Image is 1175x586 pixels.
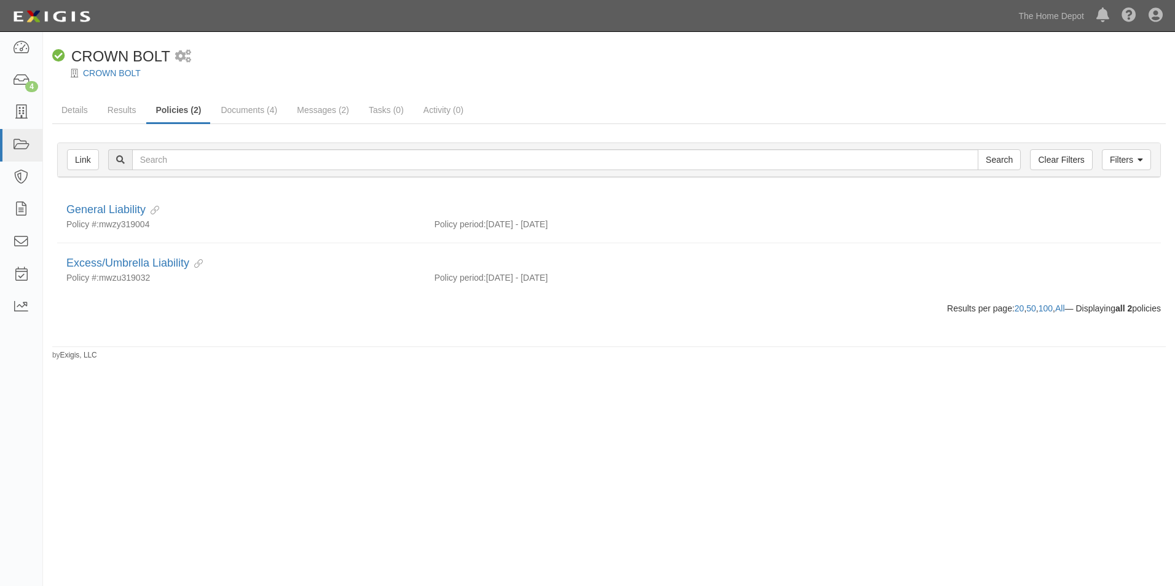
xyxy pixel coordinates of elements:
[48,302,1170,314] div: Results per page: , , , — Displaying policies
[1115,303,1132,313] b: all 2
[1039,303,1053,313] a: 100
[146,206,159,215] i: This policy is linked to other agreements
[57,218,425,230] div: mwzy319004
[71,48,170,64] span: CROWN BOLT
[9,6,94,28] img: logo-5460c22ac91f19d4615b14bd174203de0afe785f0fc80cf4dbbc73dc1793850b.png
[52,46,170,67] div: CROWN BOLT
[434,218,486,230] p: Policy period:
[175,50,191,63] i: 1 scheduled workflow
[288,98,358,122] a: Messages (2)
[60,351,97,359] a: Exigis, LLC
[1015,303,1024,313] a: 20
[66,203,146,216] a: General Liability
[1055,303,1065,313] a: All
[83,68,141,78] a: CROWN BOLT
[66,257,189,269] a: Excess/Umbrella Liability
[132,149,978,170] input: Search
[52,50,65,63] i: Compliant
[52,98,97,122] a: Details
[414,98,473,122] a: Activity (0)
[425,272,1161,284] div: [DATE] - [DATE]
[1026,303,1036,313] a: 50
[52,350,97,361] small: by
[211,98,286,122] a: Documents (4)
[1012,4,1090,28] a: The Home Depot
[360,98,413,122] a: Tasks (0)
[1122,9,1136,23] i: Help Center - Complianz
[66,218,99,230] p: Policy #:
[434,272,486,284] p: Policy period:
[25,81,38,92] div: 4
[189,260,203,268] i: This policy is linked to other agreements
[425,218,1161,230] div: [DATE] - [DATE]
[1030,149,1092,170] a: Clear Filters
[978,149,1021,170] input: Search
[57,272,425,284] div: mwzu319032
[146,98,210,124] a: Policies (2)
[98,98,146,122] a: Results
[66,272,99,284] p: Policy #:
[67,149,99,170] a: Link
[1102,149,1151,170] a: Filters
